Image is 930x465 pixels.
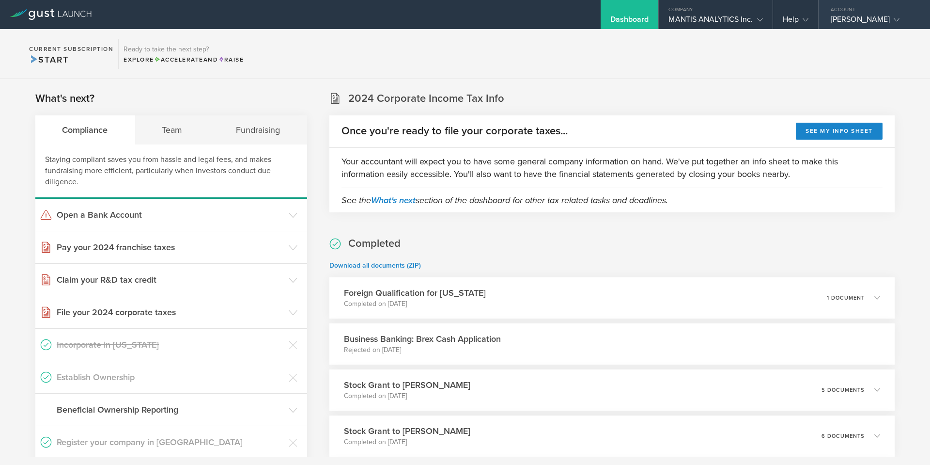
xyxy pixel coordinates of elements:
[57,273,284,286] h3: Claim your R&D tax credit
[610,15,649,29] div: Dashboard
[348,237,401,251] h2: Completed
[827,295,865,301] p: 1 document
[783,15,808,29] div: Help
[57,208,284,221] h3: Open a Bank Account
[344,379,470,391] h3: Stock Grant to [PERSON_NAME]
[57,241,284,254] h3: Pay your 2024 franchise taxes
[796,123,883,140] button: See my info sheet
[341,155,883,180] p: Your accountant will expect you to have some general company information on hand. We've put toget...
[344,333,501,345] h3: Business Banking: Brex Cash Application
[344,287,486,299] h3: Foreign Qualification for [US_STATE]
[29,46,113,52] h2: Current Subscription
[57,436,284,449] h3: Register your company in [GEOGRAPHIC_DATA]
[57,338,284,351] h3: Incorporate in [US_STATE]
[124,46,244,53] h3: Ready to take the next step?
[344,299,486,309] p: Completed on [DATE]
[344,425,470,437] h3: Stock Grant to [PERSON_NAME]
[821,433,865,439] p: 6 documents
[371,195,416,206] a: What's next
[135,115,210,144] div: Team
[344,345,501,355] p: Rejected on [DATE]
[348,92,504,106] h2: 2024 Corporate Income Tax Info
[329,261,421,270] a: Download all documents (ZIP)
[154,56,218,63] span: and
[821,387,865,393] p: 5 documents
[344,437,470,447] p: Completed on [DATE]
[218,56,244,63] span: Raise
[154,56,203,63] span: Accelerate
[57,403,284,416] h3: Beneficial Ownership Reporting
[29,54,68,65] span: Start
[344,391,470,401] p: Completed on [DATE]
[341,124,568,138] h2: Once you're ready to file your corporate taxes...
[35,92,94,106] h2: What's next?
[124,55,244,64] div: Explore
[35,115,135,144] div: Compliance
[57,371,284,384] h3: Establish Ownership
[118,39,248,69] div: Ready to take the next step?ExploreAccelerateandRaise
[35,144,307,199] div: Staying compliant saves you from hassle and legal fees, and makes fundraising more efficient, par...
[668,15,762,29] div: MANTIS ANALYTICS Inc.
[831,15,913,29] div: [PERSON_NAME]
[882,418,930,465] iframe: Chat Widget
[341,195,668,206] em: See the section of the dashboard for other tax related tasks and deadlines.
[209,115,307,144] div: Fundraising
[57,306,284,319] h3: File your 2024 corporate taxes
